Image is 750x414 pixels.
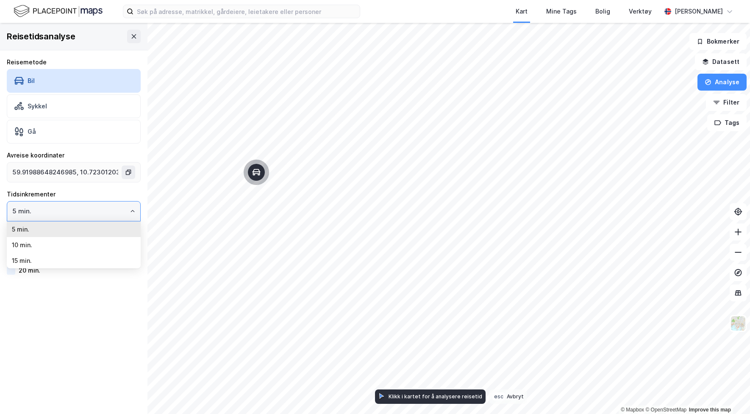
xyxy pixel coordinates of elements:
[730,315,746,331] img: Z
[129,208,136,215] button: Close
[7,150,141,160] div: Avreise koordinater
[675,6,723,17] div: [PERSON_NAME]
[28,128,36,135] div: Gå
[7,189,141,199] div: Tidsinkrementer
[621,407,644,413] a: Mapbox
[28,102,47,110] div: Sykkel
[7,237,141,253] li: 10 min.
[595,6,610,17] div: Bolig
[14,4,103,19] img: logo.f888ab2527a4732fd821a326f86c7f29.svg
[28,77,35,84] div: Bil
[133,5,360,18] input: Søk på adresse, matrikkel, gårdeiere, leietakere eller personer
[697,74,747,91] button: Analyse
[695,53,747,70] button: Datasett
[707,114,747,131] button: Tags
[7,201,140,221] input: ClearClose
[248,164,265,181] div: Map marker
[7,253,141,268] li: 15 min.
[507,393,524,400] div: Avbryt
[629,6,652,17] div: Verktøy
[708,373,750,414] iframe: Chat Widget
[708,373,750,414] div: Kontrollprogram for chat
[7,163,123,182] input: Klikk i kartet for å velge avreisested
[706,94,747,111] button: Filter
[492,392,505,400] div: esc
[19,267,40,274] div: 20 min.
[546,6,577,17] div: Mine Tags
[389,393,482,400] div: Klikk i kartet for å analysere reisetid
[689,407,731,413] a: Improve this map
[689,33,747,50] button: Bokmerker
[516,6,528,17] div: Kart
[645,407,686,413] a: OpenStreetMap
[7,30,75,43] div: Reisetidsanalyse
[7,221,141,237] li: 5 min.
[7,57,141,67] div: Reisemetode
